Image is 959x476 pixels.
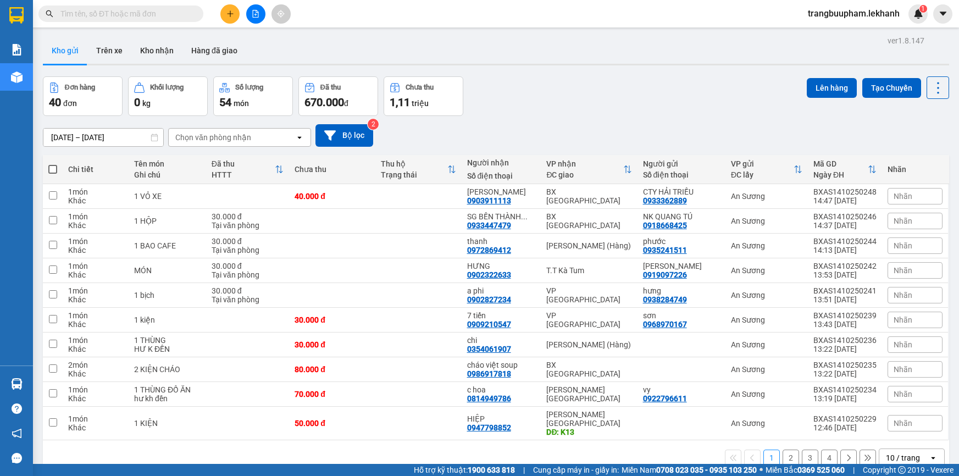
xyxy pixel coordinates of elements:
button: Lên hàng [807,78,857,98]
span: 1 [921,5,925,13]
div: BXAS1410250242 [813,262,877,270]
button: 2 [783,450,799,466]
div: Số điện thoại [467,171,536,180]
div: 0968970167 [643,320,687,329]
span: Nhãn [894,390,912,398]
div: Đã thu [320,84,341,91]
div: BXAS1410250235 [813,361,877,369]
div: Chọn văn phòng nhận [175,132,251,143]
span: copyright [898,466,906,474]
div: 12:46 [DATE] [813,423,877,432]
input: Tìm tên, số ĐT hoặc mã đơn [60,8,190,20]
div: 0918668425 [643,221,687,230]
div: 0922796611 [643,394,687,403]
div: NK QUANG TÚ [643,212,720,221]
div: BXAS1410250236 [813,336,877,345]
div: Khác [68,369,123,378]
div: Khác [68,295,123,304]
span: 0 [134,96,140,109]
button: plus [220,4,240,24]
div: [PERSON_NAME][GEOGRAPHIC_DATA] [546,385,631,403]
div: 50.000 đ [295,419,370,428]
span: message [12,453,22,463]
th: Toggle SortBy [541,155,637,184]
div: An Sương [731,266,802,275]
div: 14:47 [DATE] [813,196,877,205]
div: BX [GEOGRAPHIC_DATA] [546,187,631,205]
div: 30.000 đ [212,237,284,246]
th: Toggle SortBy [375,155,462,184]
div: An Sương [731,217,802,225]
div: Tại văn phòng [212,221,284,230]
div: ĐC giao [546,170,623,179]
div: 30.000 đ [295,316,370,324]
span: Nhãn [894,241,912,250]
button: Hàng đã giao [182,37,246,64]
div: Chi tiết [68,165,123,174]
div: [PERSON_NAME][GEOGRAPHIC_DATA] [546,410,631,428]
button: Trên xe [87,37,131,64]
div: HTTT [212,170,275,179]
div: DĐ: K13 [546,428,631,436]
span: | [853,464,855,476]
span: đơn [63,99,77,108]
div: BXAS1410250244 [813,237,877,246]
span: Hỗ trợ kỹ thuật: [414,464,515,476]
div: 14:37 [DATE] [813,221,877,230]
span: trangbuupham.lekhanh [799,7,908,20]
div: 10 / trang [886,452,920,463]
img: solution-icon [11,44,23,56]
div: 1 bịch [134,291,201,300]
img: warehouse-icon [11,378,23,390]
div: Tại văn phòng [212,270,284,279]
button: 4 [821,450,838,466]
div: Tại văn phòng [212,246,284,254]
div: 80.000 đ [295,365,370,374]
span: Miền Bắc [766,464,845,476]
span: Nhãn [894,291,912,300]
strong: 1900 633 818 [468,466,515,474]
img: icon-new-feature [913,9,923,19]
div: thanh [467,237,536,246]
span: 670.000 [304,96,344,109]
span: Nhãn [894,365,912,374]
div: Người gửi [643,159,720,168]
div: 0902827234 [467,295,511,304]
span: notification [12,428,22,439]
div: VP gửi [731,159,794,168]
div: Nhãn [888,165,943,174]
div: Người nhận [467,158,536,167]
strong: 0708 023 035 - 0935 103 250 [656,466,757,474]
div: SG BẾN THÀNH TÂN CHÂU [467,212,536,221]
div: hưng [643,286,720,295]
span: plus [226,10,234,18]
svg: open [295,133,304,142]
div: BXAS1410250239 [813,311,877,320]
div: [PERSON_NAME] (Hàng) [546,241,631,250]
div: 0933447479 [467,221,511,230]
span: 54 [219,96,231,109]
div: 2 món [68,361,123,369]
div: BXAS1410250246 [813,212,877,221]
div: 1 món [68,286,123,295]
div: Khác [68,345,123,353]
span: Cung cấp máy in - giấy in: [533,464,619,476]
div: Đã thu [212,159,275,168]
span: Nhãn [894,192,912,201]
span: Nhãn [894,419,912,428]
div: VP [GEOGRAPHIC_DATA] [546,286,631,304]
div: Khác [68,196,123,205]
th: Toggle SortBy [808,155,882,184]
div: 1 kiện [134,316,201,324]
div: 30.000 đ [212,212,284,221]
input: Select a date range. [43,129,163,146]
span: caret-down [938,9,948,19]
span: món [234,99,249,108]
div: Thu hộ [381,159,447,168]
div: 0354061907 [467,345,511,353]
div: Tại văn phòng [212,295,284,304]
div: T.T Kà Tum [546,266,631,275]
button: 1 [763,450,780,466]
div: Trạng thái [381,170,447,179]
span: đ [344,99,348,108]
